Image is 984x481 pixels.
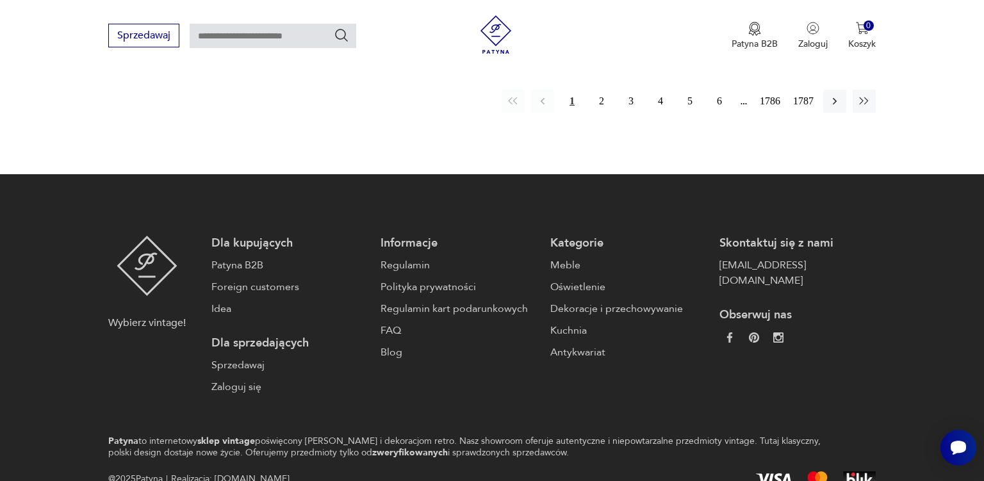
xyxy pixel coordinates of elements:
[798,22,828,50] button: Zaloguj
[798,38,828,50] p: Zaloguj
[334,28,349,43] button: Szukaj
[381,279,537,295] a: Polityka prywatności
[211,336,368,351] p: Dla sprzedających
[732,38,778,50] p: Patyna B2B
[550,257,707,273] a: Meble
[848,22,876,50] button: 0Koszyk
[372,446,448,459] strong: zweryfikowanych
[856,22,869,35] img: Ikona koszyka
[108,435,138,447] strong: Patyna
[561,90,584,113] button: 1
[719,236,876,251] p: Skontaktuj się z nami
[197,435,255,447] strong: sklep vintage
[211,357,368,373] a: Sprzedawaj
[211,236,368,251] p: Dla kupujących
[748,22,761,36] img: Ikona medalu
[211,379,368,395] a: Zaloguj się
[757,90,783,113] button: 1786
[790,90,817,113] button: 1787
[550,236,707,251] p: Kategorie
[749,332,759,343] img: 37d27d81a828e637adc9f9cb2e3d3a8a.webp
[211,279,368,295] a: Foreign customers
[211,257,368,273] a: Patyna B2B
[477,15,515,54] img: Patyna - sklep z meblami i dekoracjami vintage
[649,90,672,113] button: 4
[381,257,537,273] a: Regulamin
[381,236,537,251] p: Informacje
[381,345,537,360] a: Blog
[550,301,707,316] a: Dekoracje i przechowywanie
[864,20,874,31] div: 0
[211,301,368,316] a: Idea
[108,315,186,330] p: Wybierz vintage!
[719,307,876,323] p: Obserwuj nas
[773,332,783,343] img: c2fd9cf7f39615d9d6839a72ae8e59e5.webp
[725,332,735,343] img: da9060093f698e4c3cedc1453eec5031.webp
[117,236,177,296] img: Patyna - sklep z meblami i dekoracjami vintage
[719,257,876,288] a: [EMAIL_ADDRESS][DOMAIN_NAME]
[678,90,701,113] button: 5
[108,436,831,459] p: to internetowy poświęcony [PERSON_NAME] i dekoracjom retro. Nasz showroom oferuje autentyczne i n...
[108,32,179,41] a: Sprzedawaj
[108,24,179,47] button: Sprzedawaj
[940,430,976,466] iframe: Smartsupp widget button
[381,301,537,316] a: Regulamin kart podarunkowych
[619,90,643,113] button: 3
[381,323,537,338] a: FAQ
[550,279,707,295] a: Oświetlenie
[550,323,707,338] a: Kuchnia
[732,22,778,50] button: Patyna B2B
[590,90,613,113] button: 2
[848,38,876,50] p: Koszyk
[708,90,731,113] button: 6
[732,22,778,50] a: Ikona medaluPatyna B2B
[807,22,819,35] img: Ikonka użytkownika
[550,345,707,360] a: Antykwariat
